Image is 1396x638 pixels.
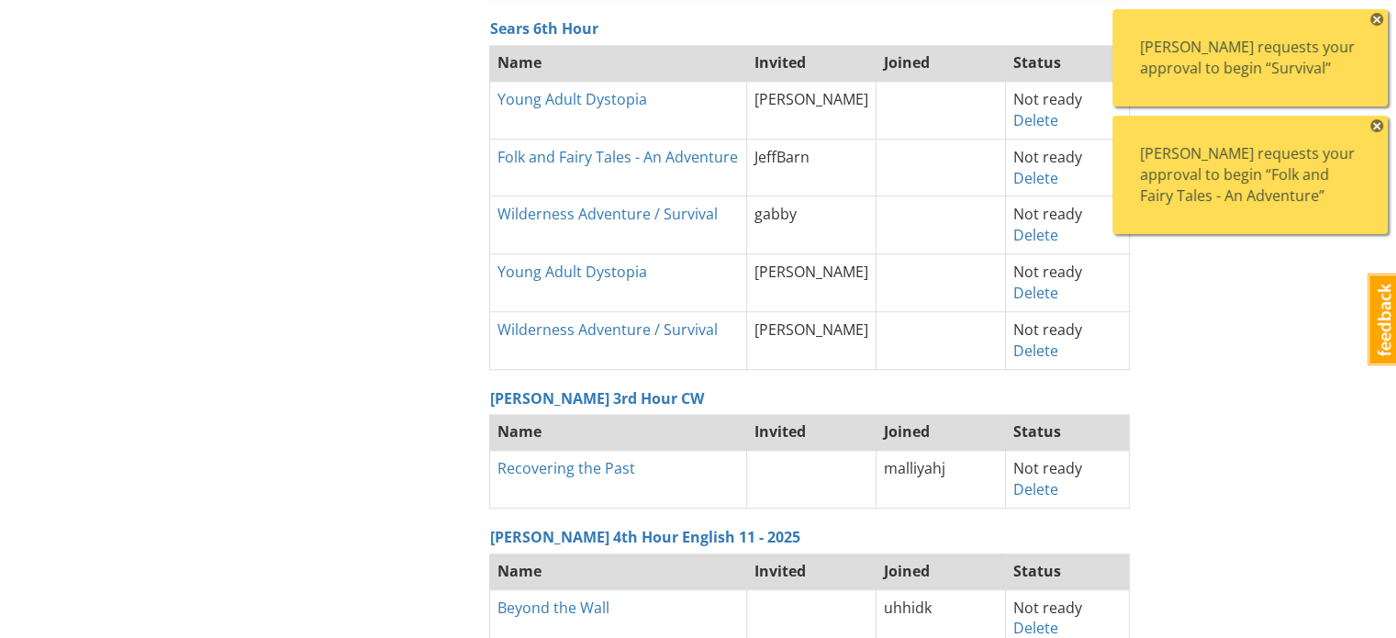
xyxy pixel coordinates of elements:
span: × [1370,119,1383,132]
span: [PERSON_NAME] [754,262,868,282]
a: Young Adult Dystopia [497,89,647,109]
th: Status [1006,414,1129,451]
a: Delete [1013,168,1058,188]
span: Not ready [1013,89,1082,109]
a: Folk and Fairy Tales - An Adventure [497,147,738,167]
span: Not ready [1013,262,1082,282]
a: Wilderness Adventure / Survival [497,319,718,340]
th: Joined [876,553,1005,589]
span: Not ready [1013,319,1082,340]
a: Delete [1013,618,1058,638]
span: uhhidk [884,598,932,618]
th: Status [1006,45,1129,82]
a: [PERSON_NAME] 3rd Hour CW [490,388,704,409]
div: [PERSON_NAME] requests your approval to begin “Survival” [1140,37,1360,79]
th: Name [490,553,747,589]
th: Invited [746,414,876,451]
span: Not ready [1013,147,1082,167]
a: Delete [1013,479,1058,499]
th: Name [490,45,747,82]
a: Delete [1013,110,1058,130]
a: [PERSON_NAME] 4th Hour English 11 - 2025 [490,527,800,547]
span: [PERSON_NAME] [754,89,868,109]
th: Joined [876,45,1005,82]
th: Name [490,414,747,451]
th: Invited [746,553,876,589]
span: gabby [754,204,797,224]
span: Not ready [1013,458,1082,478]
th: Status [1006,553,1129,589]
span: × [1370,13,1383,26]
a: Young Adult Dystopia [497,262,647,282]
span: malliyahj [884,458,945,478]
span: Not ready [1013,204,1082,224]
div: [PERSON_NAME] requests your approval to begin “Folk and Fairy Tales - An Adventure” [1140,143,1360,207]
th: Invited [746,45,876,82]
span: [PERSON_NAME] [754,319,868,340]
a: Sears 6th Hour [490,18,598,39]
span: JeffBarn [754,147,810,167]
a: Delete [1013,225,1058,245]
a: Delete [1013,341,1058,361]
a: Recovering the Past [497,458,635,478]
span: Not ready [1013,598,1082,618]
a: Beyond the Wall [497,598,609,618]
a: Delete [1013,283,1058,303]
a: Wilderness Adventure / Survival [497,204,718,224]
th: Joined [876,414,1005,451]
